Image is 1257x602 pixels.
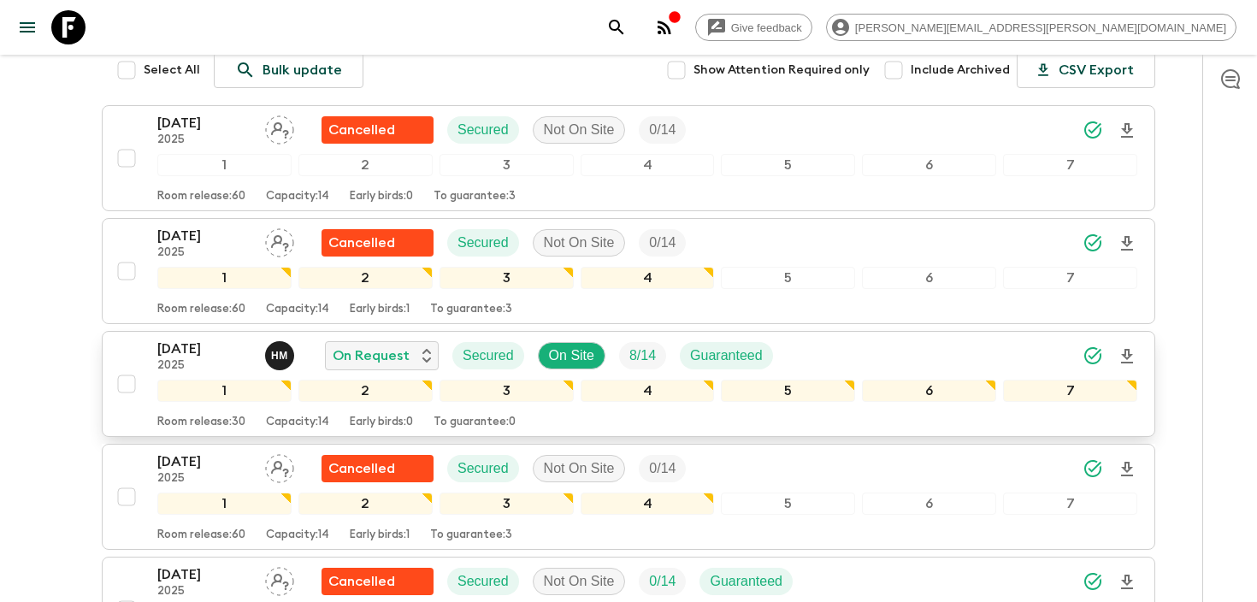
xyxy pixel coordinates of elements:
[721,267,855,289] div: 5
[1117,459,1137,480] svg: Download Onboarding
[265,233,294,247] span: Assign pack leader
[144,62,200,79] span: Select All
[298,154,433,176] div: 2
[721,154,855,176] div: 5
[430,303,512,316] p: To guarantee: 3
[1117,346,1137,367] svg: Download Onboarding
[157,267,292,289] div: 1
[263,60,342,80] p: Bulk update
[157,493,292,515] div: 1
[157,246,251,260] p: 2025
[533,229,626,257] div: Not On Site
[581,493,715,515] div: 4
[538,342,605,369] div: On Site
[157,133,251,147] p: 2025
[157,585,251,599] p: 2025
[157,451,251,472] p: [DATE]
[639,568,686,595] div: Trip Fill
[350,528,410,542] p: Early birds: 1
[157,472,251,486] p: 2025
[639,455,686,482] div: Trip Fill
[549,345,594,366] p: On Site
[322,229,434,257] div: Flash Pack cancellation
[214,52,363,88] a: Bulk update
[328,233,395,253] p: Cancelled
[447,116,519,144] div: Secured
[457,233,509,253] p: Secured
[265,121,294,134] span: Assign pack leader
[649,233,676,253] p: 0 / 14
[690,345,763,366] p: Guaranteed
[649,571,676,592] p: 0 / 14
[447,455,519,482] div: Secured
[862,493,996,515] div: 6
[266,190,329,204] p: Capacity: 14
[463,345,514,366] p: Secured
[265,572,294,586] span: Assign pack leader
[533,116,626,144] div: Not On Site
[581,380,715,402] div: 4
[581,154,715,176] div: 4
[102,105,1155,211] button: [DATE]2025Assign pack leaderFlash Pack cancellationSecuredNot On SiteTrip Fill1234567Room release...
[721,380,855,402] div: 5
[533,568,626,595] div: Not On Site
[102,331,1155,437] button: [DATE]2025Hob MedinaOn RequestSecuredOn SiteTrip FillGuaranteed1234567Room release:30Capacity:14E...
[265,346,298,360] span: Hob Medina
[911,62,1010,79] span: Include Archived
[862,267,996,289] div: 6
[434,416,516,429] p: To guarantee: 0
[350,416,413,429] p: Early birds: 0
[1117,121,1137,141] svg: Download Onboarding
[1003,154,1137,176] div: 7
[639,229,686,257] div: Trip Fill
[265,459,294,473] span: Assign pack leader
[440,267,574,289] div: 3
[722,21,811,34] span: Give feedback
[328,458,395,479] p: Cancelled
[157,339,251,359] p: [DATE]
[599,10,634,44] button: search adventures
[533,455,626,482] div: Not On Site
[157,226,251,246] p: [DATE]
[102,444,1155,550] button: [DATE]2025Assign pack leaderFlash Pack cancellationSecuredNot On SiteTrip Fill1234567Room release...
[1017,52,1155,88] button: CSV Export
[271,349,288,363] p: H M
[457,120,509,140] p: Secured
[328,571,395,592] p: Cancelled
[350,190,413,204] p: Early birds: 0
[826,14,1236,41] div: [PERSON_NAME][EMAIL_ADDRESS][PERSON_NAME][DOMAIN_NAME]
[440,493,574,515] div: 3
[157,359,251,373] p: 2025
[328,120,395,140] p: Cancelled
[721,493,855,515] div: 5
[710,571,782,592] p: Guaranteed
[649,458,676,479] p: 0 / 14
[322,455,434,482] div: Flash Pack cancellation
[10,10,44,44] button: menu
[447,229,519,257] div: Secured
[157,564,251,585] p: [DATE]
[629,345,656,366] p: 8 / 14
[157,303,245,316] p: Room release: 60
[452,342,524,369] div: Secured
[695,14,812,41] a: Give feedback
[440,154,574,176] div: 3
[544,571,615,592] p: Not On Site
[649,120,676,140] p: 0 / 14
[322,568,434,595] div: Flash Pack cancellation
[298,380,433,402] div: 2
[457,571,509,592] p: Secured
[544,233,615,253] p: Not On Site
[1117,233,1137,254] svg: Download Onboarding
[157,380,292,402] div: 1
[157,416,245,429] p: Room release: 30
[544,120,615,140] p: Not On Site
[434,190,516,204] p: To guarantee: 3
[457,458,509,479] p: Secured
[862,154,996,176] div: 6
[322,116,434,144] div: Flash Pack cancellation
[333,345,410,366] p: On Request
[266,303,329,316] p: Capacity: 14
[266,528,329,542] p: Capacity: 14
[1083,458,1103,479] svg: Synced Successfully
